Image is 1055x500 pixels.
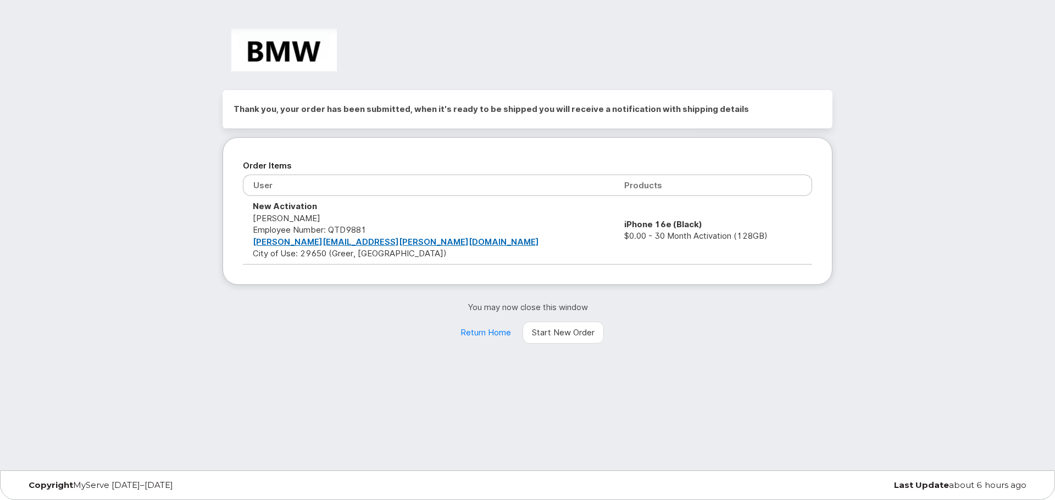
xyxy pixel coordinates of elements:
img: BMW Manufacturing Co LLC [231,29,337,71]
div: MyServe [DATE]–[DATE] [20,481,358,490]
span: Employee Number: QTD9881 [253,224,367,235]
a: Return Home [451,322,520,344]
strong: Last Update [894,480,949,490]
strong: Copyright [29,480,73,490]
strong: New Activation [253,201,317,211]
a: [PERSON_NAME][EMAIL_ADDRESS][PERSON_NAME][DOMAIN_NAME] [253,237,539,247]
strong: iPhone 16e (Black) [624,219,702,229]
p: You may now close this window [223,301,832,313]
h2: Order Items [243,158,812,174]
td: $0.00 - 30 Month Activation (128GB) [614,196,812,264]
th: Products [614,175,812,196]
td: [PERSON_NAME] City of Use: 29650 (Greer, [GEOGRAPHIC_DATA]) [243,196,614,264]
div: about 6 hours ago [697,481,1035,490]
h2: Thank you, your order has been submitted, when it's ready to be shipped you will receive a notifi... [234,101,821,117]
a: Start New Order [523,322,604,344]
th: User [243,175,614,196]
